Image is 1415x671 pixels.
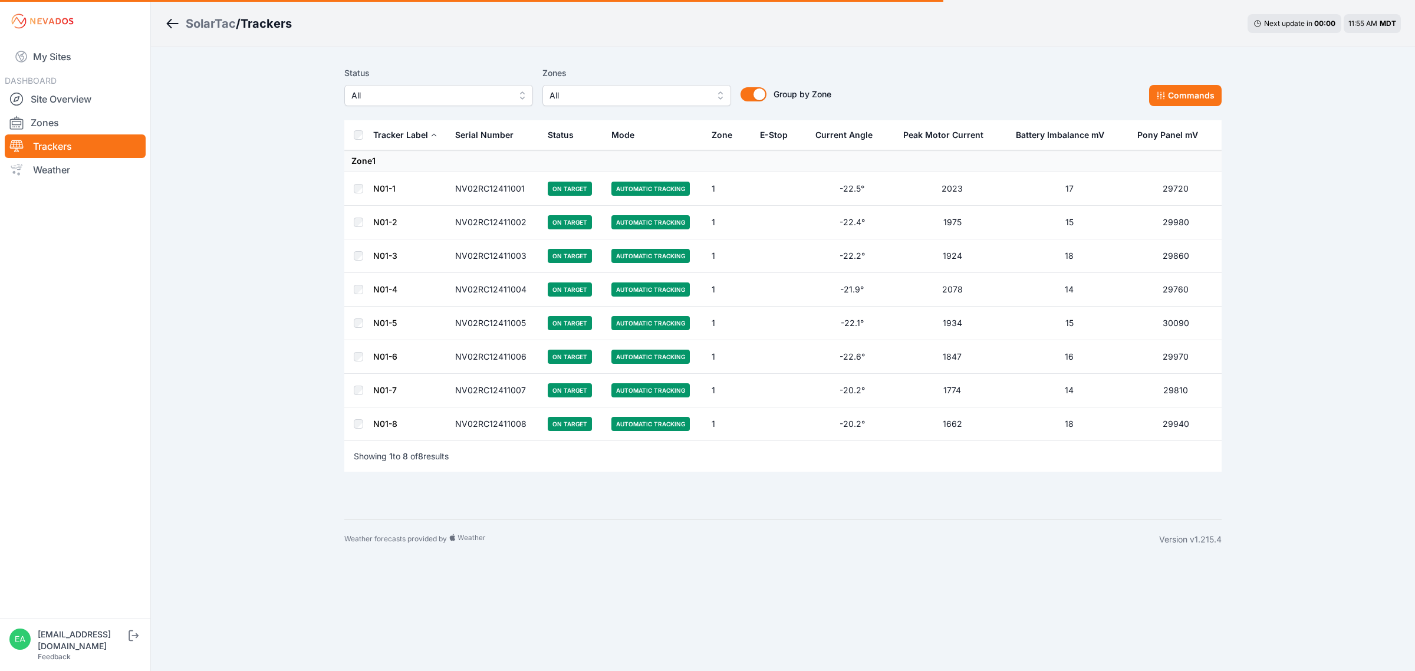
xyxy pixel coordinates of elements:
[903,129,983,141] div: Peak Motor Current
[448,407,541,441] td: NV02RC12411008
[389,451,393,461] span: 1
[38,652,71,661] a: Feedback
[542,66,731,80] label: Zones
[1009,239,1130,273] td: 18
[705,172,752,206] td: 1
[1009,206,1130,239] td: 15
[808,407,896,441] td: -20.2°
[5,87,146,111] a: Site Overview
[548,215,592,229] span: On Target
[448,172,541,206] td: NV02RC12411001
[712,129,732,141] div: Zone
[1130,307,1222,340] td: 30090
[1009,273,1130,307] td: 14
[373,183,396,193] a: N01-1
[808,206,896,239] td: -22.4°
[5,134,146,158] a: Trackers
[1130,374,1222,407] td: 29810
[354,450,449,462] p: Showing to of results
[1009,172,1130,206] td: 17
[611,215,690,229] span: Automatic Tracking
[542,85,731,106] button: All
[1130,340,1222,374] td: 29970
[448,239,541,273] td: NV02RC12411003
[5,158,146,182] a: Weather
[373,251,397,261] a: N01-3
[1130,172,1222,206] td: 29720
[241,15,292,32] h3: Trackers
[373,284,397,294] a: N01-4
[808,172,896,206] td: -22.5°
[1009,340,1130,374] td: 16
[896,172,1009,206] td: 2023
[455,121,523,149] button: Serial Number
[373,318,397,328] a: N01-5
[611,121,644,149] button: Mode
[815,121,882,149] button: Current Angle
[1009,407,1130,441] td: 18
[896,407,1009,441] td: 1662
[344,534,1159,545] div: Weather forecasts provided by
[705,273,752,307] td: 1
[705,340,752,374] td: 1
[712,121,742,149] button: Zone
[549,88,707,103] span: All
[808,239,896,273] td: -22.2°
[1264,19,1312,28] span: Next update in
[1137,129,1198,141] div: Pony Panel mV
[1009,307,1130,340] td: 15
[373,385,397,395] a: N01-7
[1149,85,1222,106] button: Commands
[705,407,752,441] td: 1
[896,374,1009,407] td: 1774
[403,451,408,461] span: 8
[548,316,592,330] span: On Target
[896,340,1009,374] td: 1847
[705,374,752,407] td: 1
[611,282,690,297] span: Automatic Tracking
[808,307,896,340] td: -22.1°
[448,340,541,374] td: NV02RC12411006
[896,206,1009,239] td: 1975
[1130,206,1222,239] td: 29980
[455,129,514,141] div: Serial Number
[1130,407,1222,441] td: 29940
[448,307,541,340] td: NV02RC12411005
[611,383,690,397] span: Automatic Tracking
[9,629,31,650] img: eamon@nevados.solar
[373,419,397,429] a: N01-8
[611,350,690,364] span: Automatic Tracking
[186,15,236,32] a: SolarTac
[1159,534,1222,545] div: Version v1.215.4
[38,629,126,652] div: [EMAIL_ADDRESS][DOMAIN_NAME]
[808,340,896,374] td: -22.6°
[1137,121,1207,149] button: Pony Panel mV
[448,374,541,407] td: NV02RC12411007
[896,307,1009,340] td: 1934
[5,42,146,71] a: My Sites
[5,75,57,85] span: DASHBOARD
[808,374,896,407] td: -20.2°
[351,88,509,103] span: All
[418,451,423,461] span: 8
[548,350,592,364] span: On Target
[1009,374,1130,407] td: 14
[548,129,574,141] div: Status
[448,206,541,239] td: NV02RC12411002
[1016,121,1114,149] button: Battery Imbalance mV
[344,66,533,80] label: Status
[373,351,397,361] a: N01-6
[808,273,896,307] td: -21.9°
[705,206,752,239] td: 1
[548,282,592,297] span: On Target
[611,417,690,431] span: Automatic Tracking
[611,249,690,263] span: Automatic Tracking
[373,217,397,227] a: N01-2
[344,85,533,106] button: All
[774,89,831,99] span: Group by Zone
[236,15,241,32] span: /
[548,121,583,149] button: Status
[611,316,690,330] span: Automatic Tracking
[548,383,592,397] span: On Target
